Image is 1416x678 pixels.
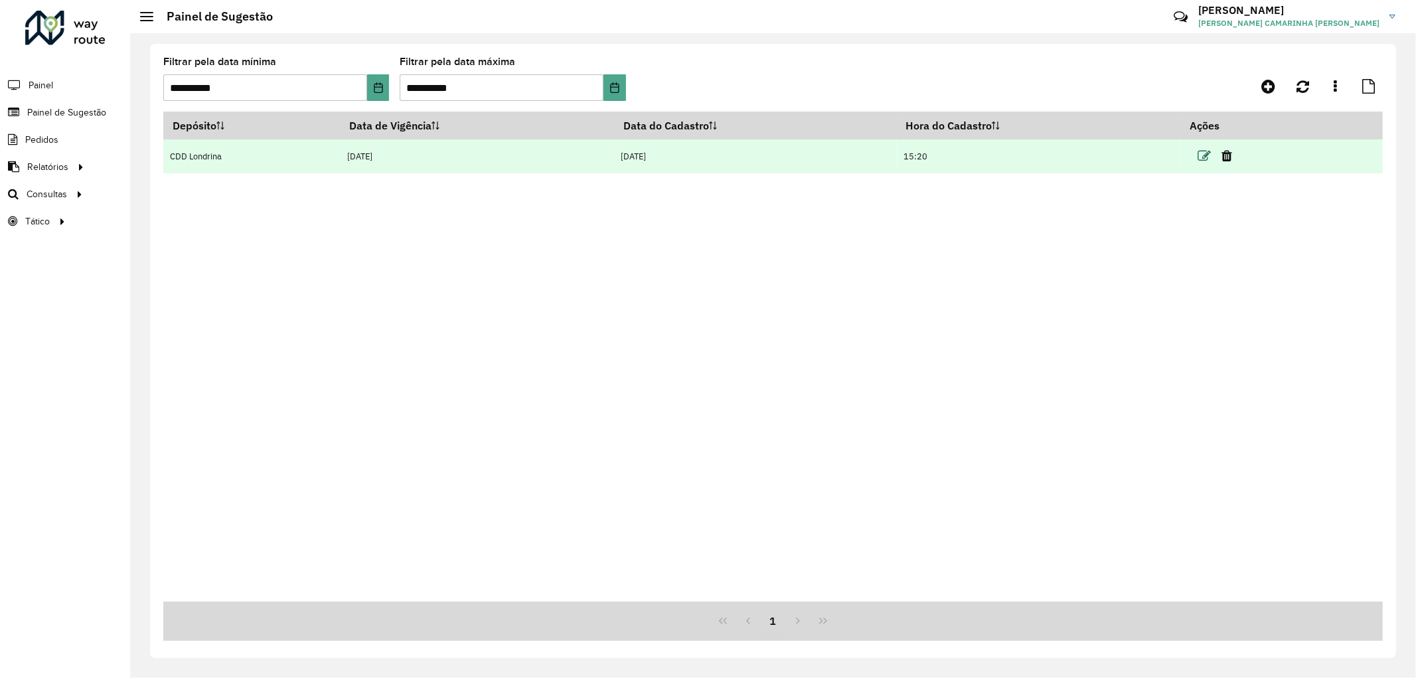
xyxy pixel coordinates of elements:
[367,74,390,101] button: Choose Date
[1166,3,1195,31] a: Contato Rápido
[27,106,106,120] span: Painel de Sugestão
[340,139,614,173] td: [DATE]
[1181,112,1261,139] th: Ações
[25,133,58,147] span: Pedidos
[163,112,340,139] th: Depósito
[163,54,276,70] label: Filtrar pela data mínima
[614,112,896,139] th: Data do Cadastro
[1198,147,1212,165] a: Editar
[29,78,53,92] span: Painel
[1222,147,1233,165] a: Excluir
[761,608,786,634] button: 1
[1198,4,1379,17] h3: [PERSON_NAME]
[614,139,896,173] td: [DATE]
[603,74,626,101] button: Choose Date
[27,160,68,174] span: Relatórios
[340,112,614,139] th: Data de Vigência
[1198,17,1379,29] span: [PERSON_NAME] CAMARINHA [PERSON_NAME]
[25,214,50,228] span: Tático
[897,112,1181,139] th: Hora do Cadastro
[400,54,515,70] label: Filtrar pela data máxima
[27,187,67,201] span: Consultas
[163,139,340,173] td: CDD Londrina
[897,139,1181,173] td: 15:20
[153,9,273,24] h2: Painel de Sugestão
